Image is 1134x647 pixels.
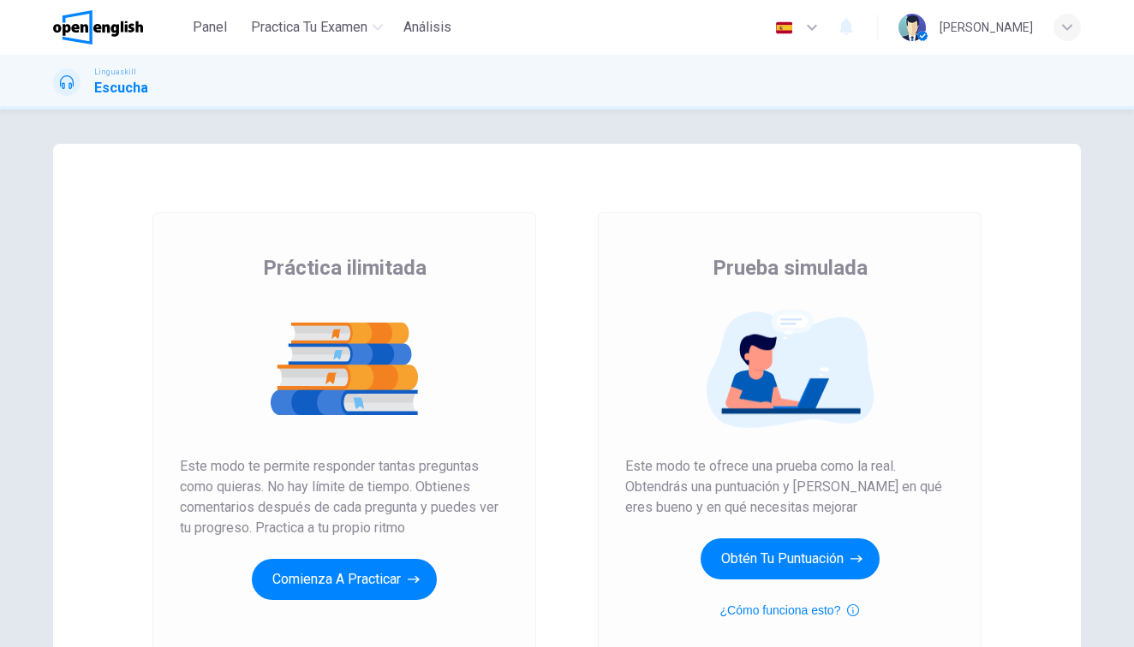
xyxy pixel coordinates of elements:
[625,456,954,518] span: Este modo te ofrece una prueba como la real. Obtendrás una puntuación y [PERSON_NAME] en qué eres...
[701,538,880,579] button: Obtén tu puntuación
[94,78,148,98] h1: Escucha
[180,456,509,538] span: Este modo te permite responder tantas preguntas como quieras. No hay límite de tiempo. Obtienes c...
[940,17,1033,38] div: [PERSON_NAME]
[53,10,143,45] img: OpenEnglish logo
[773,21,795,34] img: es
[182,12,237,43] button: Panel
[251,17,367,38] span: Practica tu examen
[713,254,868,282] span: Prueba simulada
[397,12,458,43] button: Análisis
[263,254,427,282] span: Práctica ilimitada
[53,10,182,45] a: OpenEnglish logo
[94,66,136,78] span: Linguaskill
[403,17,451,38] span: Análisis
[898,14,926,41] img: Profile picture
[252,559,437,600] button: Comienza a practicar
[244,12,390,43] button: Practica tu examen
[193,17,227,38] span: Panel
[720,600,860,620] button: ¿Cómo funciona esto?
